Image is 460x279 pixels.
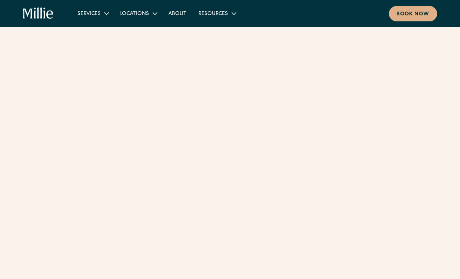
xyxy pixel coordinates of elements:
[198,10,228,18] div: Resources
[192,7,241,19] div: Resources
[71,7,114,19] div: Services
[162,7,192,19] a: About
[120,10,149,18] div: Locations
[23,7,53,19] a: home
[389,6,437,21] a: Book now
[77,10,101,18] div: Services
[114,7,162,19] div: Locations
[396,10,430,18] div: Book now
